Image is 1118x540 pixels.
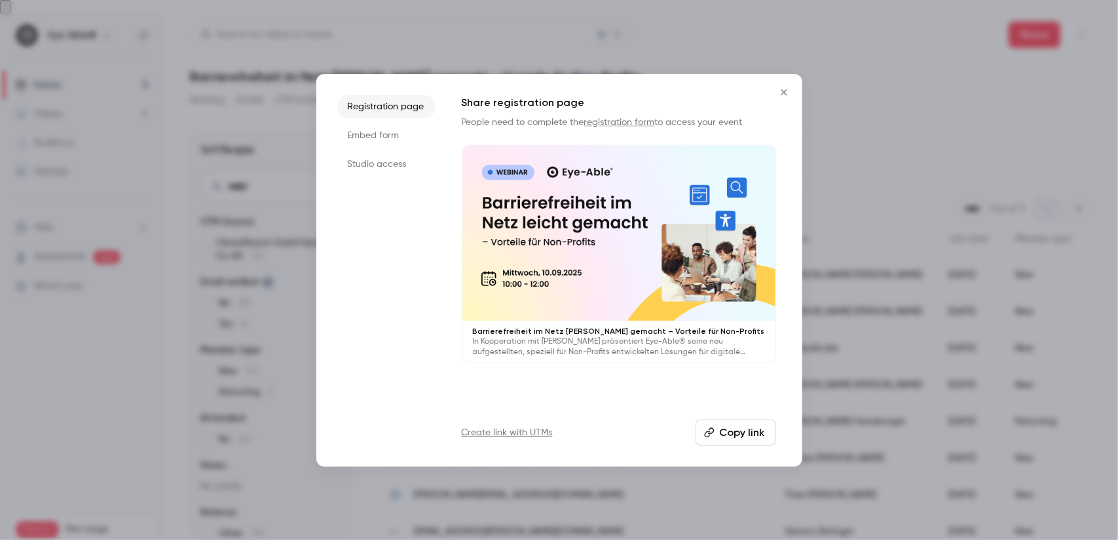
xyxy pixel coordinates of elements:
p: People need to complete the to access your event [462,116,776,129]
a: registration form [584,118,655,127]
li: Studio access [337,153,436,176]
li: Embed form [337,124,436,147]
p: Barrierefreiheit im Netz [PERSON_NAME] gemacht – Vorteile für Non-Profits [473,326,765,336]
button: Close [771,79,797,105]
p: In Kooperation mit [PERSON_NAME] präsentiert Eye-Able® seine neu aufgestellten, speziell für Non-... [473,336,765,357]
button: Copy link [696,420,776,446]
a: Create link with UTMs [462,426,553,439]
a: Barrierefreiheit im Netz [PERSON_NAME] gemacht – Vorteile für Non-ProfitsIn Kooperation mit [PERS... [462,145,776,364]
li: Registration page [337,95,436,118]
h1: Share registration page [462,95,776,111]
